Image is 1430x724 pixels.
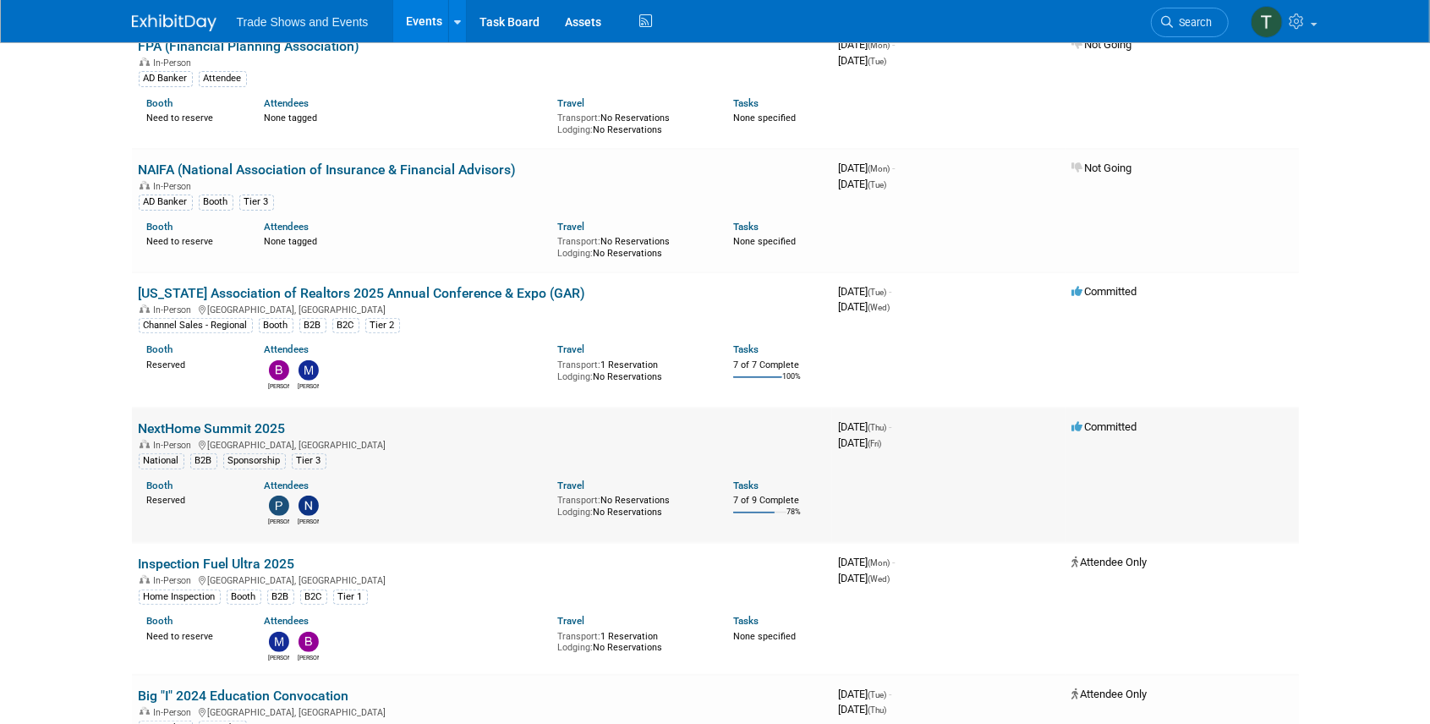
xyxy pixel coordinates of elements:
a: FPA (Financial Planning Association) [139,38,360,54]
div: Barbara Wilkinson [268,381,289,391]
div: Booth [259,318,293,333]
div: 7 of 7 Complete [733,359,825,371]
span: Attendee Only [1072,556,1148,568]
span: In-Person [154,58,197,69]
a: Search [1151,8,1229,37]
span: (Mon) [868,558,890,568]
span: Attendee Only [1072,688,1148,700]
span: In-Person [154,707,197,718]
div: None tagged [264,233,545,248]
a: Booth [147,97,173,109]
div: [GEOGRAPHIC_DATA], [GEOGRAPHIC_DATA] [139,705,825,718]
span: - [890,285,892,298]
a: Attendees [264,615,309,627]
td: 100% [782,372,801,395]
span: (Tue) [868,180,887,189]
div: 7 of 9 Complete [733,495,825,507]
div: B2C [332,318,359,333]
div: No Reservations No Reservations [557,109,708,135]
a: Attendees [264,221,309,233]
img: In-Person Event [140,58,150,66]
div: None tagged [264,109,545,124]
span: - [890,420,892,433]
div: B2B [299,318,326,333]
span: [DATE] [839,703,887,716]
div: Tier 3 [292,453,326,469]
div: B2B [267,590,294,605]
span: - [893,162,896,174]
span: [DATE] [839,38,896,51]
div: Channel Sales - Regional [139,318,253,333]
span: (Wed) [868,574,890,584]
img: Michael Cardillo [269,632,289,652]
span: (Wed) [868,303,890,312]
div: B2C [300,590,327,605]
div: Sponsorship [223,453,286,469]
span: [DATE] [839,300,890,313]
a: Travel [557,615,584,627]
div: Nate McCombs [298,516,319,526]
a: NextHome Summit 2025 [139,420,286,436]
span: In-Person [154,181,197,192]
td: 78% [786,507,801,530]
img: Barbara Wilkinson [269,360,289,381]
span: None specified [733,236,796,247]
a: Tasks [733,97,759,109]
img: Bobby DeSpain [299,632,319,652]
a: NAIFA (National Association of Insurance & Financial Advisors) [139,162,517,178]
a: Attendees [264,97,309,109]
img: Tiff Wagner [1251,6,1283,38]
span: In-Person [154,304,197,315]
img: ExhibitDay [132,14,216,31]
a: Travel [557,221,584,233]
span: (Thu) [868,423,887,432]
img: In-Person Event [140,440,150,448]
span: Search [1174,16,1213,29]
img: Maurice Vincent [299,360,319,381]
a: Booth [147,615,173,627]
span: Lodging: [557,371,593,382]
span: - [893,38,896,51]
div: National [139,453,184,469]
div: [GEOGRAPHIC_DATA], [GEOGRAPHIC_DATA] [139,302,825,315]
span: (Tue) [868,288,887,297]
a: Booth [147,343,173,355]
div: B2B [190,453,217,469]
span: [DATE] [839,556,896,568]
span: Lodging: [557,248,593,259]
img: In-Person Event [140,707,150,716]
div: Booth [227,590,261,605]
a: Tasks [733,221,759,233]
span: Not Going [1072,162,1132,174]
div: Maurice Vincent [298,381,319,391]
a: Inspection Fuel Ultra 2025 [139,556,295,572]
span: Lodging: [557,124,593,135]
a: Attendees [264,343,309,355]
div: 1 Reservation No Reservations [557,628,708,654]
span: None specified [733,112,796,123]
a: Travel [557,480,584,491]
a: Attendees [264,480,309,491]
div: Tier 1 [333,590,368,605]
div: Reserved [147,356,239,371]
span: Transport: [557,236,600,247]
span: In-Person [154,575,197,586]
div: Need to reserve [147,628,239,643]
span: [DATE] [839,54,887,67]
span: Committed [1072,285,1137,298]
span: [DATE] [839,436,882,449]
span: [DATE] [839,688,892,700]
div: Need to reserve [147,233,239,248]
span: Trade Shows and Events [237,15,369,29]
a: Tasks [733,615,759,627]
span: [DATE] [839,285,892,298]
a: Tasks [733,343,759,355]
div: 1 Reservation No Reservations [557,356,708,382]
span: Lodging: [557,642,593,653]
span: [DATE] [839,572,890,584]
div: Booth [199,195,233,210]
div: Tier 2 [365,318,400,333]
div: AD Banker [139,195,193,210]
div: Need to reserve [147,109,239,124]
a: Big "I" 2024 Education Convocation [139,688,349,704]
